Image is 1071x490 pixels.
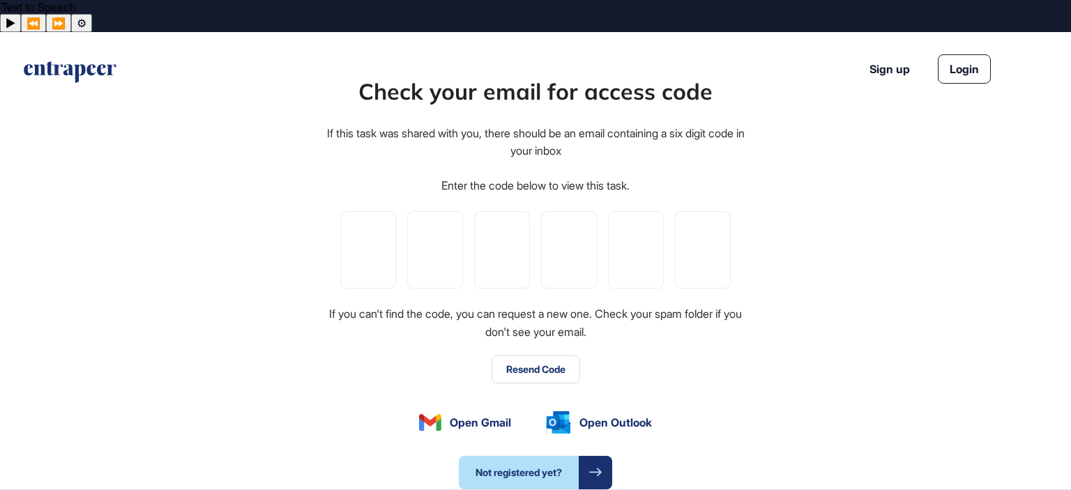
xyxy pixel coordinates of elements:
[46,14,71,32] button: Forward
[71,14,92,32] button: Settings
[546,411,652,434] a: Open Outlook
[22,61,118,88] a: entrapeer-logo
[938,54,991,84] a: Login
[459,456,579,489] span: Not registered yet?
[450,414,511,431] span: Open Gmail
[419,414,511,431] a: Open Gmail
[459,456,612,489] a: Not registered yet?
[492,355,580,383] button: Resend Code
[325,305,746,341] div: If you can't find the code, you can request a new one. Check your spam folder if you don't see yo...
[441,177,630,195] div: Enter the code below to view this task.
[579,414,652,431] span: Open Outlook
[869,61,910,77] a: Sign up
[21,14,46,32] button: Previous
[325,125,746,160] div: If this task was shared with you, there should be an email containing a six digit code in your inbox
